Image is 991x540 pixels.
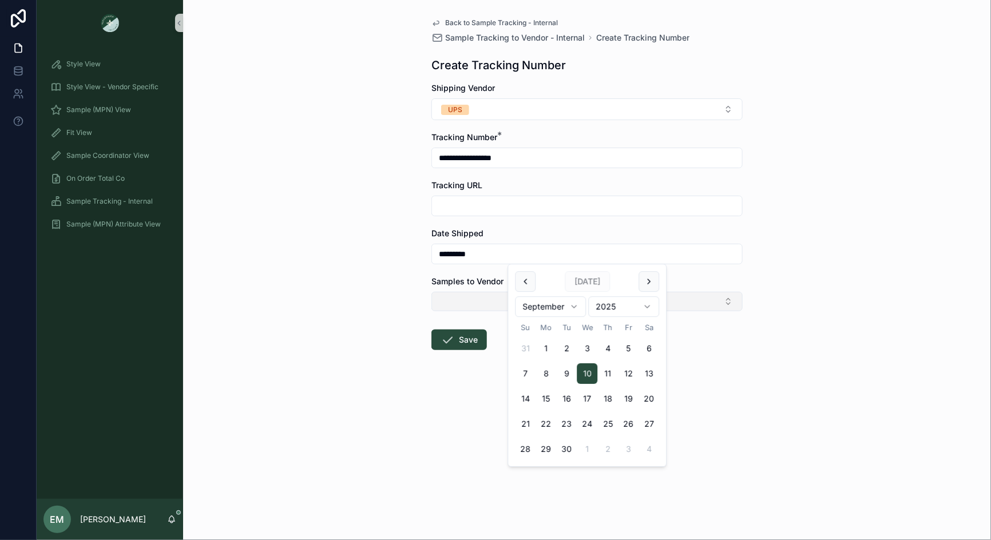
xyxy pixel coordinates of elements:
span: Samples to Vendor [431,276,504,286]
button: Sunday, September 14th, 2025 [516,388,536,409]
th: Monday [536,321,557,333]
span: On Order Total Co [66,174,125,183]
button: Thursday, September 11th, 2025 [598,363,619,384]
button: Sunday, August 31st, 2025 [516,338,536,359]
a: Sample Coordinator View [43,145,176,166]
button: Friday, September 5th, 2025 [619,338,639,359]
span: Fit View [66,128,92,137]
button: Saturday, October 4th, 2025 [639,439,660,459]
button: Monday, September 8th, 2025 [536,363,557,384]
span: Sample (MPN) View [66,105,131,114]
a: On Order Total Co [43,168,176,189]
span: Sample Tracking to Vendor - Internal [445,32,585,43]
img: App logo [101,14,119,32]
button: Monday, September 15th, 2025 [536,388,557,409]
a: Sample Tracking - Internal [43,191,176,212]
button: Thursday, September 18th, 2025 [598,388,619,409]
button: Tuesday, September 9th, 2025 [557,363,577,384]
button: Saturday, September 27th, 2025 [639,414,660,434]
button: Monday, September 22nd, 2025 [536,414,557,434]
span: Sample (MPN) Attribute View [66,220,161,229]
a: Sample Tracking to Vendor - Internal [431,32,585,43]
th: Wednesday [577,321,598,333]
button: Select Button [431,292,743,311]
button: Today, Wednesday, September 10th, 2025, selected [577,363,598,384]
th: Tuesday [557,321,577,333]
button: Tuesday, September 16th, 2025 [557,388,577,409]
a: Create Tracking Number [596,32,689,43]
span: Tracking Number [431,132,497,142]
a: Style View - Vendor Specific [43,77,176,97]
button: Wednesday, September 17th, 2025 [577,388,598,409]
button: Monday, September 29th, 2025 [536,439,557,459]
span: Back to Sample Tracking - Internal [445,18,558,27]
button: Wednesday, September 3rd, 2025 [577,338,598,359]
button: Monday, September 1st, 2025 [536,338,557,359]
a: Sample (MPN) View [43,100,176,120]
button: Saturday, September 20th, 2025 [639,388,660,409]
button: Sunday, September 7th, 2025 [516,363,536,384]
div: UPS [448,105,462,115]
button: Tuesday, September 2nd, 2025 [557,338,577,359]
a: Sample (MPN) Attribute View [43,214,176,235]
button: Sunday, September 28th, 2025 [516,439,536,459]
span: Style View - Vendor Specific [66,82,158,92]
button: Sunday, September 21st, 2025 [516,414,536,434]
button: Save [431,329,487,350]
button: Wednesday, September 24th, 2025 [577,414,598,434]
a: Fit View [43,122,176,143]
span: Sample Tracking - Internal [66,197,153,206]
span: Style View [66,59,101,69]
button: Friday, September 12th, 2025 [619,363,639,384]
span: Date Shipped [431,228,483,238]
th: Sunday [516,321,536,333]
th: Saturday [639,321,660,333]
button: Friday, September 26th, 2025 [619,414,639,434]
button: Select Button [431,98,743,120]
button: Thursday, September 25th, 2025 [598,414,619,434]
button: Saturday, September 13th, 2025 [639,363,660,384]
h1: Create Tracking Number [431,57,566,73]
button: Tuesday, September 23rd, 2025 [557,414,577,434]
span: EM [50,513,65,526]
button: Thursday, September 4th, 2025 [598,338,619,359]
th: Friday [619,321,639,333]
table: September 2025 [516,321,660,459]
th: Thursday [598,321,619,333]
button: Saturday, September 6th, 2025 [639,338,660,359]
span: Tracking URL [431,180,482,190]
div: scrollable content [37,46,183,249]
button: Tuesday, September 30th, 2025 [557,439,577,459]
a: Style View [43,54,176,74]
button: Wednesday, October 1st, 2025 [577,439,598,459]
span: Shipping Vendor [431,83,495,93]
p: [PERSON_NAME] [80,514,146,525]
a: Back to Sample Tracking - Internal [431,18,558,27]
span: Sample Coordinator View [66,151,149,160]
button: Friday, October 3rd, 2025 [619,439,639,459]
button: Thursday, October 2nd, 2025 [598,439,619,459]
button: Friday, September 19th, 2025 [619,388,639,409]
